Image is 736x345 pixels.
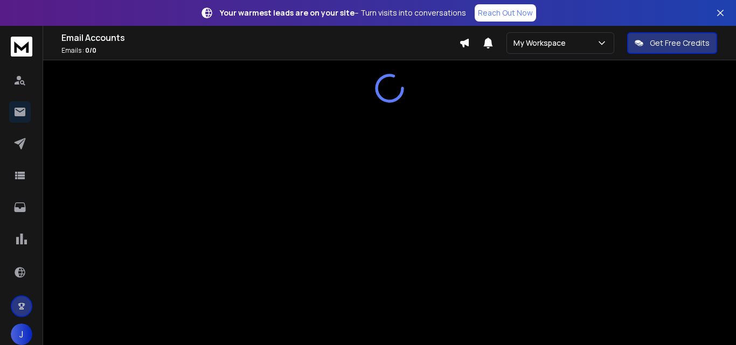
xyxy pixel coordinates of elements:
p: Reach Out Now [478,8,533,18]
img: logo [11,37,32,57]
span: 0 / 0 [85,46,96,55]
p: – Turn visits into conversations [220,8,466,18]
button: J [11,323,32,345]
strong: Your warmest leads are on your site [220,8,355,18]
p: Emails : [61,46,459,55]
p: Get Free Credits [650,38,710,48]
a: Reach Out Now [475,4,536,22]
h1: Email Accounts [61,31,459,44]
button: Get Free Credits [627,32,717,54]
p: My Workspace [513,38,570,48]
